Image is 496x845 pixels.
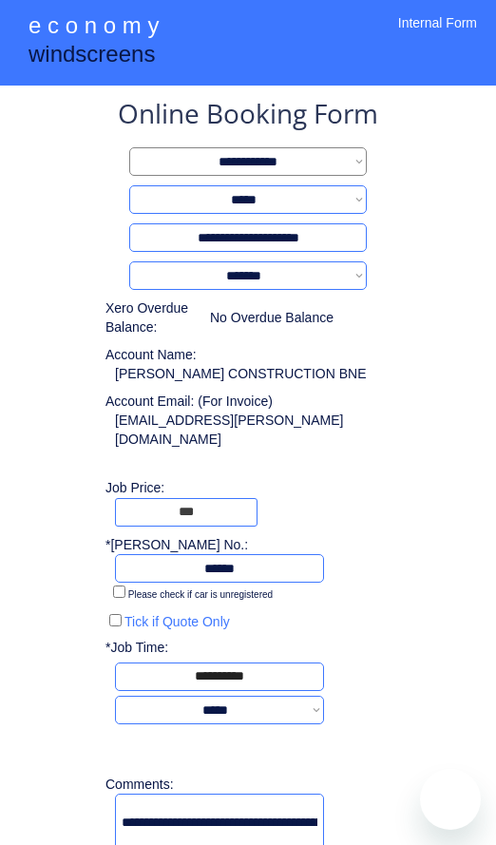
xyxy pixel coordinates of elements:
[115,412,391,449] div: [EMAIL_ADDRESS][PERSON_NAME][DOMAIN_NAME]
[105,393,410,412] div: Account Email: (For Invoice)
[128,589,273,600] label: Please check if car is unregistered
[398,14,477,57] div: Internal Form
[105,776,180,795] div: Comments:
[105,639,180,658] div: *Job Time:
[29,10,159,46] div: e c o n o m y
[210,309,334,328] div: No Overdue Balance
[105,479,410,498] div: Job Price:
[105,346,200,365] div: Account Name:
[105,536,248,555] div: *[PERSON_NAME] No.:
[105,299,200,336] div: Xero Overdue Balance:
[115,365,366,384] div: [PERSON_NAME] CONSTRUCTION BNE
[29,38,155,75] div: windscreens
[124,614,230,629] label: Tick if Quote Only
[118,95,378,138] div: Online Booking Form
[420,769,481,830] iframe: Button to launch messaging window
